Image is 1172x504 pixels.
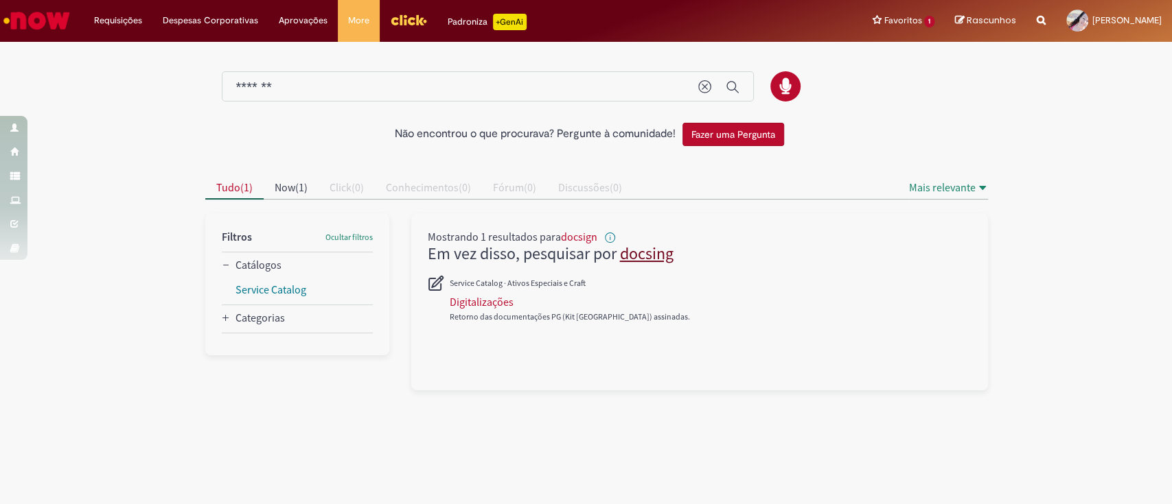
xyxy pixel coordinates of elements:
img: click_logo_yellow_360x200.png [390,10,427,30]
p: +GenAi [493,14,527,30]
button: Fazer uma Pergunta [682,123,784,146]
span: [PERSON_NAME] [1092,14,1162,26]
a: Rascunhos [955,14,1016,27]
span: Aprovações [279,14,328,27]
span: Despesas Corporativas [163,14,258,27]
div: Padroniza [448,14,527,30]
img: ServiceNow [1,7,72,34]
h2: Não encontrou o que procurava? Pergunte à comunidade! [395,128,676,141]
span: More [348,14,369,27]
span: Rascunhos [967,14,1016,27]
span: Requisições [94,14,142,27]
span: Favoritos [884,14,921,27]
span: 1 [924,16,934,27]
